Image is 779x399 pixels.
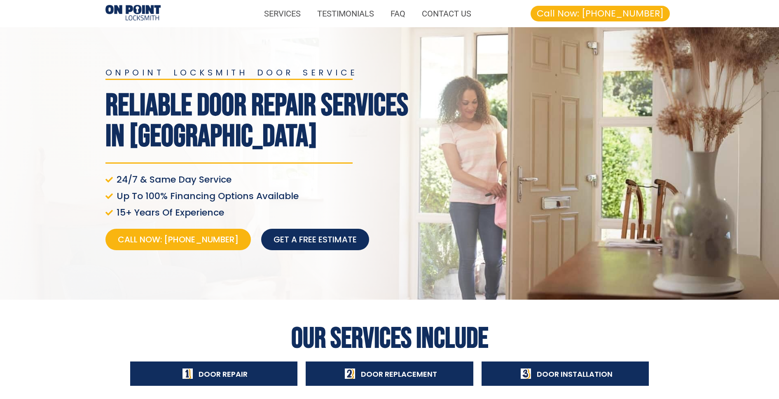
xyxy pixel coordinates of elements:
img: Doors Repair General 1 [105,5,161,22]
span: Up To 100% Financing Options Available [115,190,299,202]
span: 15+ Years Of Experience [115,207,224,218]
span: Call Now: [PHONE_NUMBER] [118,234,239,245]
a: Get a free estimate [261,229,369,250]
span: Get a free estimate [274,234,357,245]
h1: Reliable Door Repair Services in [GEOGRAPHIC_DATA] [105,90,414,152]
a: SERVICES [256,4,309,23]
span: 24/7 & Same Day Service [115,174,232,185]
h2: onpoint locksmith door service [105,68,414,77]
a: FAQ [382,4,414,23]
span: Call Now: [PHONE_NUMBER] [537,9,664,18]
a: Call Now: [PHONE_NUMBER] [105,229,251,250]
a: CONTACT US [414,4,480,23]
h2: Our Services Include [126,324,653,353]
nav: Menu [169,4,480,23]
a: Call Now: [PHONE_NUMBER] [531,6,670,21]
a: TESTIMONIALS [309,4,382,23]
